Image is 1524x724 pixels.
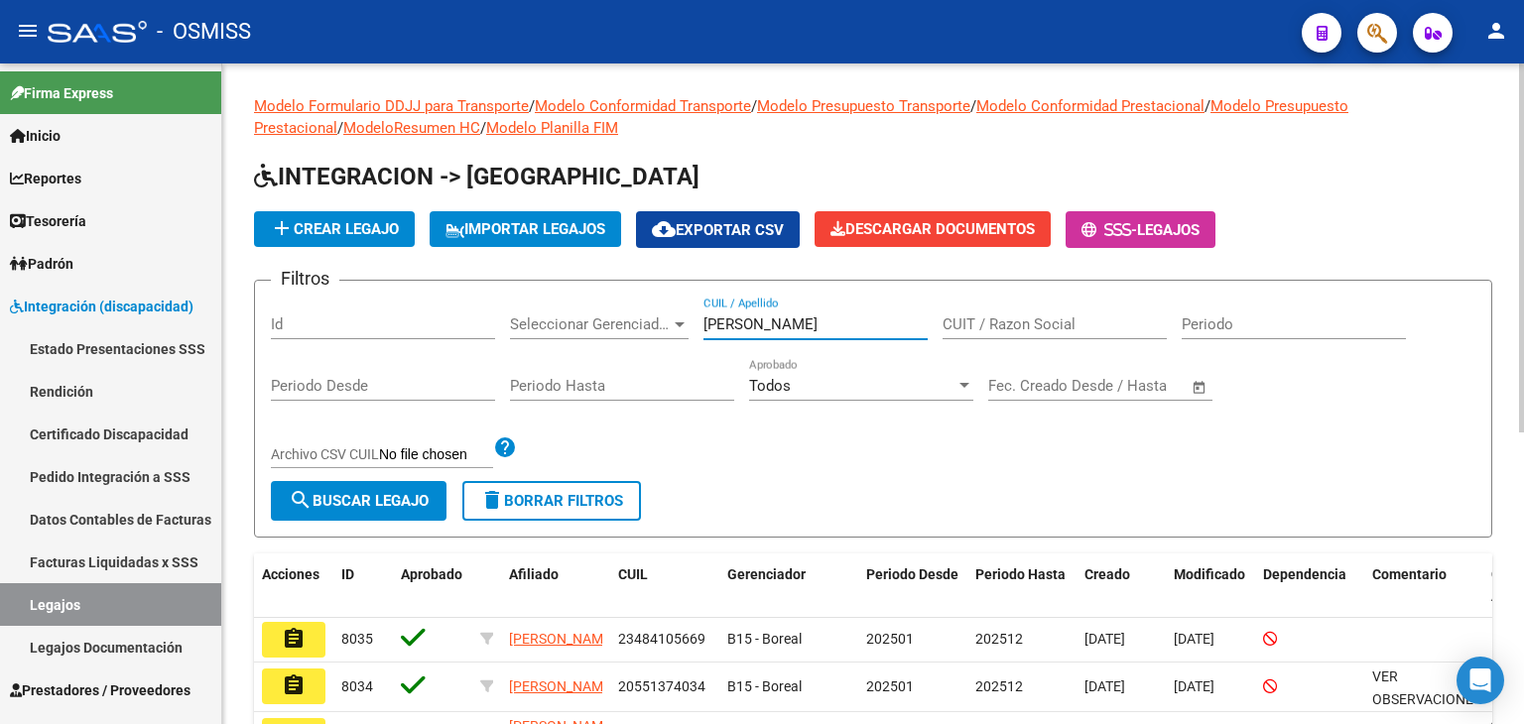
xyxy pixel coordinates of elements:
span: Exportar CSV [652,221,784,239]
span: Crear Legajo [270,220,399,238]
span: Padrón [10,253,73,275]
button: IMPORTAR LEGAJOS [430,211,621,247]
mat-icon: assignment [282,673,306,697]
span: [PERSON_NAME] [509,678,615,694]
a: ModeloResumen HC [343,119,480,137]
span: [DATE] [1174,678,1214,694]
span: B15 - Boreal [727,631,802,647]
button: Crear Legajo [254,211,415,247]
span: Legajos [1137,221,1200,239]
button: Borrar Filtros [462,481,641,521]
span: Buscar Legajo [289,492,429,510]
mat-icon: assignment [282,627,306,651]
mat-icon: delete [480,488,504,512]
span: Gerenciador [727,566,806,582]
span: INTEGRACION -> [GEOGRAPHIC_DATA] [254,163,699,190]
datatable-header-cell: ID [333,553,393,619]
a: Modelo Conformidad Transporte [535,97,751,115]
span: Creado [1084,566,1130,582]
span: Modificado [1174,566,1245,582]
span: Todos [749,377,791,395]
span: 8035 [341,631,373,647]
datatable-header-cell: Aprobado [393,553,472,619]
mat-icon: menu [16,19,40,43]
button: Open calendar [1189,376,1211,399]
span: Dependencia [1263,566,1346,582]
datatable-header-cell: Comentario [1364,553,1483,619]
mat-icon: search [289,488,313,512]
a: Modelo Conformidad Prestacional [976,97,1205,115]
span: Prestadores / Proveedores [10,679,190,701]
datatable-header-cell: Acciones [254,553,333,619]
span: ID [341,566,354,582]
span: Periodo Desde [866,566,958,582]
span: CUIL [618,566,648,582]
span: Reportes [10,168,81,189]
span: 8034 [341,678,373,694]
button: -Legajos [1066,211,1215,248]
span: - OSMISS [157,10,251,54]
mat-icon: person [1484,19,1508,43]
button: Descargar Documentos [815,211,1051,247]
span: Firma Express [10,82,113,104]
a: Modelo Presupuesto Transporte [757,97,970,115]
span: Descargar Documentos [830,220,1035,238]
datatable-header-cell: CUIL [610,553,719,619]
mat-icon: add [270,216,294,240]
div: Open Intercom Messenger [1457,657,1504,704]
mat-icon: help [493,435,517,459]
datatable-header-cell: Dependencia [1255,553,1364,619]
mat-icon: cloud_download [652,217,676,241]
span: Borrar Filtros [480,492,623,510]
input: Fecha fin [1086,377,1183,395]
span: Tesorería [10,210,86,232]
span: Comentario [1372,566,1447,582]
span: Seleccionar Gerenciador [510,315,671,333]
span: Periodo Hasta [975,566,1066,582]
input: Archivo CSV CUIL [379,446,493,464]
span: 202512 [975,678,1023,694]
span: IMPORTAR LEGAJOS [445,220,605,238]
span: Afiliado [509,566,559,582]
span: - [1081,221,1137,239]
span: 20551374034 [618,678,705,694]
span: [PERSON_NAME] [509,631,615,647]
input: Fecha inicio [988,377,1069,395]
a: Modelo Formulario DDJJ para Transporte [254,97,529,115]
span: [DATE] [1084,678,1125,694]
span: Inicio [10,125,61,147]
datatable-header-cell: Modificado [1166,553,1255,619]
span: Aprobado [401,566,462,582]
button: Exportar CSV [636,211,800,248]
span: VER OBSERVACIONES [1372,668,1481,707]
a: Modelo Planilla FIM [486,119,618,137]
datatable-header-cell: Afiliado [501,553,610,619]
span: 202501 [866,678,914,694]
span: B15 - Boreal [727,678,802,694]
span: Integración (discapacidad) [10,296,193,317]
span: 23484105669 [618,631,705,647]
span: [DATE] [1174,631,1214,647]
span: Acciones [262,566,319,582]
datatable-header-cell: Periodo Hasta [967,553,1077,619]
span: [DATE] [1084,631,1125,647]
datatable-header-cell: Periodo Desde [858,553,967,619]
datatable-header-cell: Creado [1077,553,1166,619]
datatable-header-cell: Gerenciador [719,553,858,619]
button: Buscar Legajo [271,481,446,521]
span: Archivo CSV CUIL [271,446,379,462]
span: 202512 [975,631,1023,647]
span: 202501 [866,631,914,647]
h3: Filtros [271,265,339,293]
